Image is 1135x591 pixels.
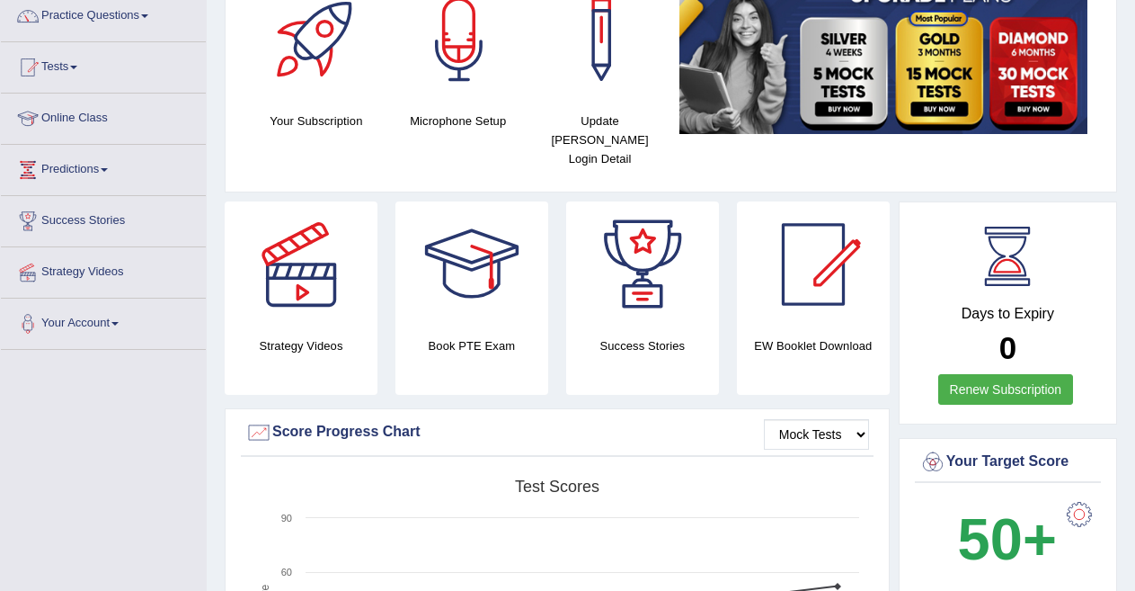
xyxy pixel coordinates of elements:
h4: Days to Expiry [919,306,1096,322]
h4: Success Stories [566,336,719,355]
a: Strategy Videos [1,247,206,292]
h4: Book PTE Exam [395,336,548,355]
div: Your Target Score [919,449,1096,476]
h4: Microphone Setup [396,112,520,130]
a: Success Stories [1,196,206,241]
tspan: Test scores [515,478,599,496]
b: 0 [999,330,1016,365]
text: 60 [281,567,292,578]
a: Renew Subscription [938,374,1074,405]
h4: Your Subscription [254,112,378,130]
h4: Update [PERSON_NAME] Login Detail [538,112,662,168]
text: 90 [281,513,292,524]
div: Score Progress Chart [245,419,869,446]
h4: Strategy Videos [225,336,377,355]
a: Predictions [1,145,206,190]
b: 50+ [958,506,1057,572]
a: Tests [1,42,206,87]
a: Your Account [1,299,206,344]
h4: EW Booklet Download [737,336,890,355]
a: Online Class [1,94,206,139]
